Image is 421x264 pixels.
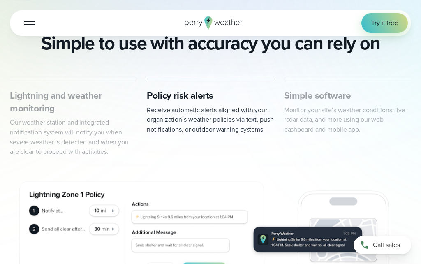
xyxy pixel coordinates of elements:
h2: Simple to use with accuracy you can rely on [41,32,380,54]
a: Try it free [361,13,408,33]
p: Monitor your site’s weather conditions, live radar data, and more using our web dashboard and mob... [284,105,411,134]
h3: Policy risk alerts [147,89,274,102]
p: Our weather station and integrated notification system will notify you when severe weather is det... [10,118,137,157]
span: Call sales [373,240,400,250]
span: Try it free [371,18,398,28]
a: Call sales [354,236,411,254]
p: Receive automatic alerts aligned with your organization’s weather policies via text, push notific... [147,105,274,134]
h3: Simple software [284,89,411,102]
h3: Lightning and weather monitoring [10,89,137,114]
